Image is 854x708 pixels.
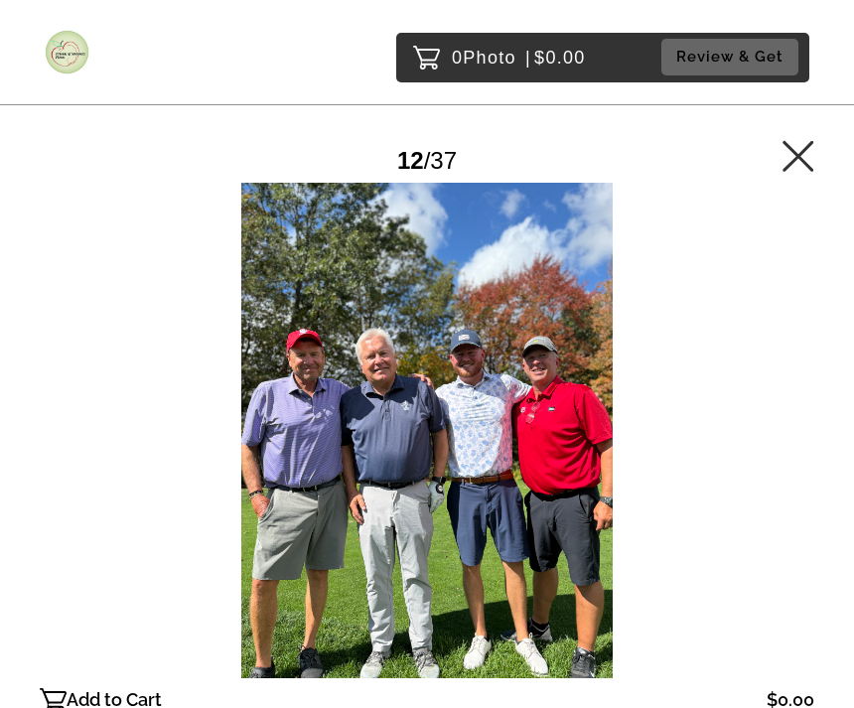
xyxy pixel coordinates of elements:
a: Review & Get [661,39,804,75]
span: 37 [430,147,457,174]
span: | [525,48,531,68]
img: Snapphound Logo [45,30,89,74]
span: Photo [463,42,516,73]
div: / [397,139,457,182]
p: 0 $0.00 [452,42,586,73]
button: Review & Get [661,39,798,75]
span: 12 [397,147,424,174]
